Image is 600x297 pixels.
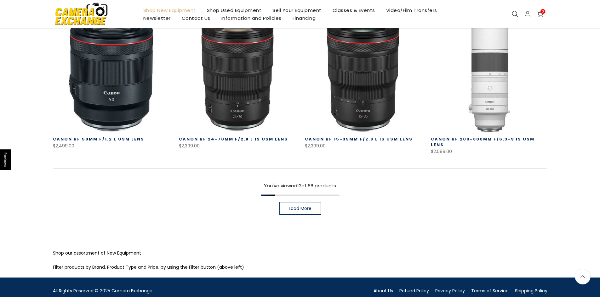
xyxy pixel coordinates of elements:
[305,142,421,150] div: $2,399.00
[287,14,321,22] a: Financing
[374,288,393,294] a: About Us
[515,288,547,294] a: Shipping Policy
[201,6,267,14] a: Shop Used Equipment
[435,288,465,294] a: Privacy Policy
[53,142,169,150] div: $2,499.00
[575,269,591,284] a: Back to the top
[380,6,443,14] a: Video/Film Transfers
[53,287,295,295] div: All Rights Reserved © 2025 Camera Exchange
[53,249,547,257] p: Shop our assortment of New Equipment
[305,136,413,142] a: Canon RF 15-35mm f/2.8 L IS USM Lens
[138,6,201,14] a: Shop New Equipment
[289,206,311,211] span: Load More
[471,288,509,294] a: Terms of Service
[279,202,321,215] a: Load More
[179,136,288,142] a: Canon RF 24-70mm f/2.8 L IS USM Lens
[53,264,244,270] span: Filter products by Brand, Product Type and Price, by using the Filter button (above left)
[267,6,327,14] a: Sell Your Equipment
[540,9,545,14] span: 0
[53,136,144,142] a: Canon RF 50mm f/1.2 L USM Lens
[327,6,380,14] a: Classes & Events
[431,136,534,148] a: Canon RF 200-800mm f/6.3-9 IS USM Lens
[216,14,287,22] a: Information and Policies
[176,14,216,22] a: Contact Us
[264,182,336,189] span: You've viewed of 66 products
[399,288,429,294] a: Refund Policy
[179,142,295,150] div: $2,399.00
[138,14,176,22] a: Newsletter
[536,11,543,18] a: 0
[431,148,547,156] div: $2,099.00
[297,182,301,189] span: 12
